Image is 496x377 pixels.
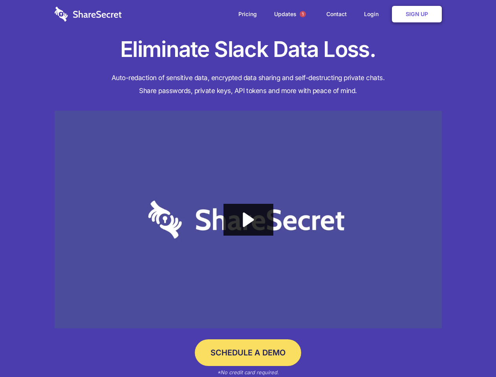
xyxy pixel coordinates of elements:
[55,111,442,329] a: Wistia video thumbnail
[318,2,355,26] a: Contact
[457,338,487,368] iframe: Drift Widget Chat Controller
[55,71,442,97] h4: Auto-redaction of sensitive data, encrypted data sharing and self-destructing private chats. Shar...
[55,35,442,64] h1: Eliminate Slack Data Loss.
[231,2,265,26] a: Pricing
[356,2,390,26] a: Login
[55,7,122,22] img: logo-wordmark-white-trans-d4663122ce5f474addd5e946df7df03e33cb6a1c49d2221995e7729f52c070b2.svg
